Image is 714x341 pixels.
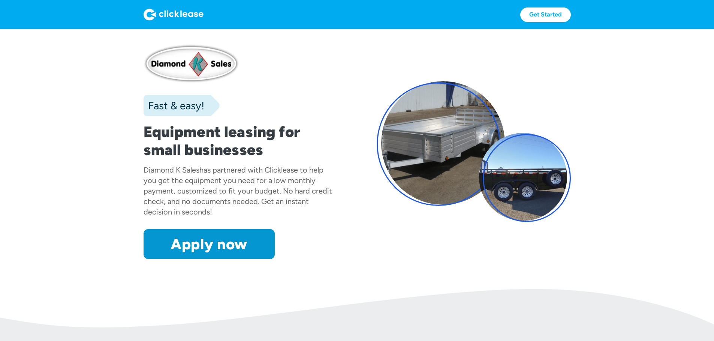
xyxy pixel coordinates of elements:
div: Fast & easy! [144,98,204,113]
img: Logo [144,9,204,21]
div: Diamond K Sales [144,165,199,174]
div: has partnered with Clicklease to help you get the equipment you need for a low monthly payment, c... [144,165,332,216]
h1: Equipment leasing for small businesses [144,123,338,159]
a: Apply now [144,229,275,259]
a: Get Started [520,7,571,22]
